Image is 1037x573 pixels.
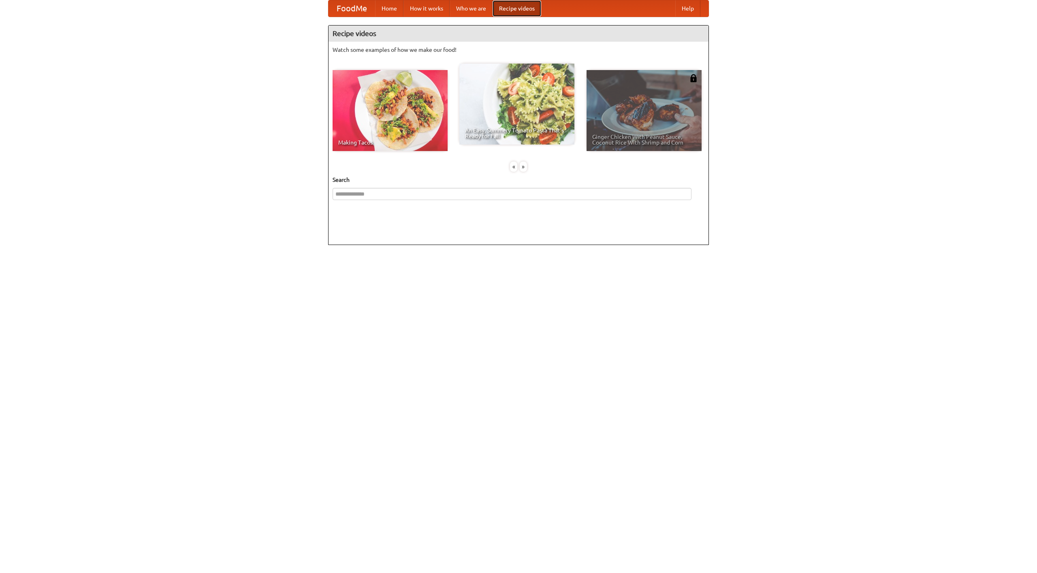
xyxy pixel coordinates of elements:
img: 483408.png [689,74,698,82]
a: Who we are [450,0,493,17]
div: « [510,162,517,172]
a: Home [375,0,403,17]
a: FoodMe [329,0,375,17]
span: An Easy, Summery Tomato Pasta That's Ready for Fall [465,128,569,139]
a: Making Tacos [333,70,448,151]
a: An Easy, Summery Tomato Pasta That's Ready for Fall [459,64,574,145]
h5: Search [333,176,704,184]
div: » [520,162,527,172]
a: How it works [403,0,450,17]
a: Help [675,0,700,17]
h4: Recipe videos [329,26,708,42]
span: Making Tacos [338,140,442,145]
p: Watch some examples of how we make our food! [333,46,704,54]
a: Recipe videos [493,0,541,17]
